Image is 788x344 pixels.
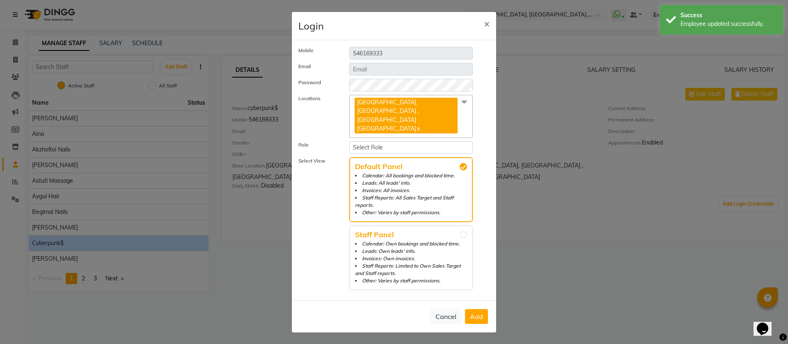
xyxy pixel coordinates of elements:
[292,63,343,72] label: Email
[355,262,467,277] li: Staff Reports: Limited to Own Sales Target and Staff reports.
[355,255,467,262] li: Invoices: Own invoices.
[477,12,496,35] button: Close
[349,63,473,76] input: Email
[355,172,467,179] li: Calendar: All bookings and blocked time.
[355,248,467,255] li: Leads: Own leads' info.
[355,194,467,209] li: Staff Reports: All Sales Target and Staff reports.
[357,99,419,132] span: [GEOGRAPHIC_DATA], [GEOGRAPHIC_DATA] , [GEOGRAPHIC_DATA] [GEOGRAPHIC_DATA]
[460,163,467,170] input: Default PanelCalendar: All bookings and blocked time.Leads: All leads' info.Invoices: All invoice...
[484,17,490,30] span: ×
[292,47,343,56] label: Mobile
[680,20,777,28] div: Employee updated successfully.
[355,231,467,239] span: Staff Panel
[355,163,467,170] span: Default Panel
[355,179,467,187] li: Leads: All leads' info.
[292,95,343,135] label: Locations
[349,47,473,60] input: Mobile
[292,79,343,88] label: Password
[754,311,780,336] iframe: chat widget
[292,141,343,151] label: Role
[460,231,467,239] input: Staff PanelCalendar: Own bookings and blocked time.Leads: Own leads' info.Invoices: Own invoices....
[355,240,467,248] li: Calendar: Own bookings and blocked time.
[416,125,420,132] a: x
[430,309,462,324] button: Cancel
[298,18,324,33] h4: Login
[680,11,777,20] div: Success
[355,209,467,216] li: Other: Varies by staff permissions.
[355,187,467,194] li: Invoices: All invoices.
[292,157,343,290] label: Select View
[470,312,483,321] span: Add
[355,277,467,284] li: Other: Varies by staff permissions.
[465,309,488,324] button: Add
